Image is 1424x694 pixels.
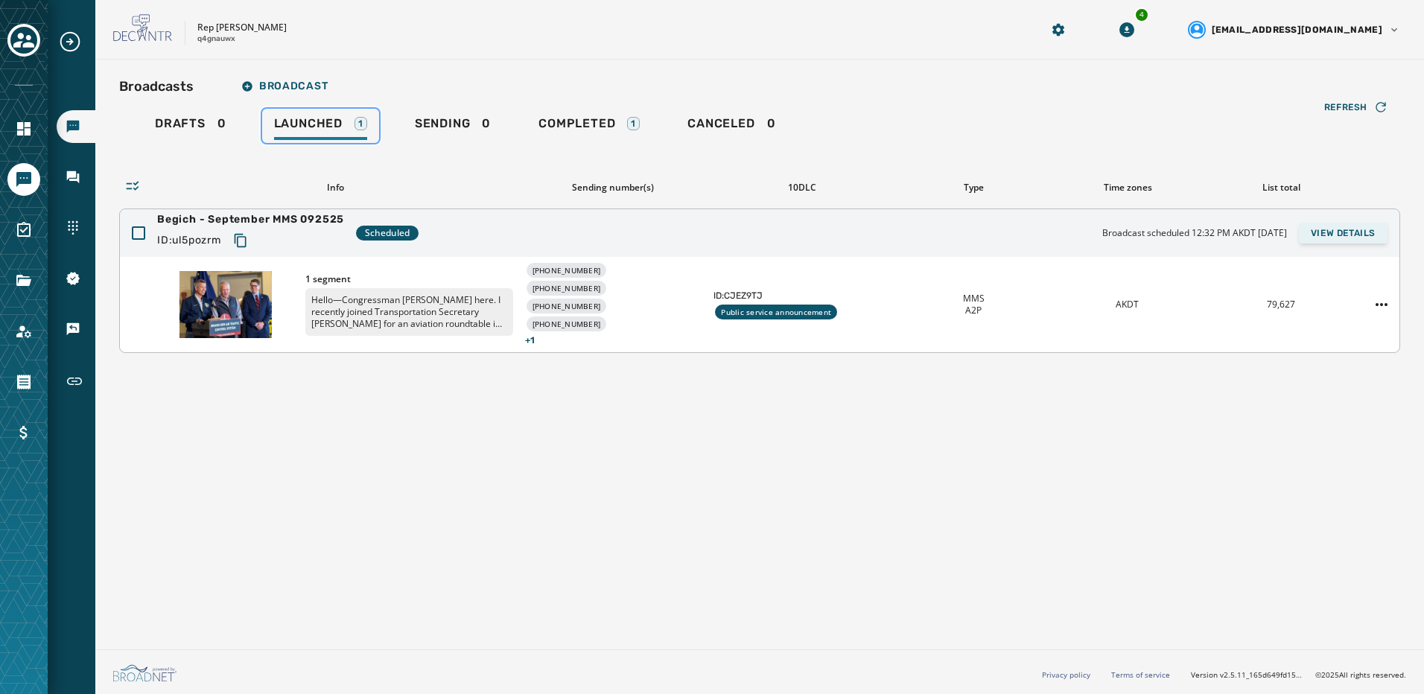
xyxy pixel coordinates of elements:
a: Navigate to Billing [7,416,40,449]
div: [PHONE_NUMBER] [527,299,607,313]
div: Type [903,182,1045,194]
p: Hello—Congressman [PERSON_NAME] here. I recently joined Transportation Secretary [PERSON_NAME] fo... [305,288,513,336]
div: 0 [155,116,226,140]
span: View Details [1311,227,1376,239]
div: 1 [355,117,367,130]
span: Sending [415,116,471,131]
span: Begich - September MMS 092525 [157,212,344,227]
button: User settings [1182,15,1406,45]
a: Navigate to Keywords & Responders [57,313,95,346]
a: Privacy policy [1042,669,1090,680]
div: [PHONE_NUMBER] [527,281,607,296]
button: Manage global settings [1045,16,1072,43]
span: v2.5.11_165d649fd1592c218755210ebffa1e5a55c3084e [1220,669,1303,681]
button: View Details [1299,223,1388,243]
span: + 1 [525,334,702,346]
a: Navigate to Home [7,112,40,145]
a: Drafts0 [143,109,238,143]
span: ID: ul5pozrm [157,233,221,248]
a: Navigate to 10DLC Registration [57,262,95,295]
button: Expand sub nav menu [58,30,94,54]
button: Download Menu [1113,16,1140,43]
div: Sending number(s) [524,182,702,194]
span: ID: CJEZ9TJ [713,290,891,302]
a: Canceled0 [676,109,787,143]
span: [EMAIL_ADDRESS][DOMAIN_NAME] [1212,24,1382,36]
div: Info [158,182,512,194]
span: Broadcast scheduled 12:32 PM AKDT [DATE] [1102,227,1287,239]
span: Launched [274,116,343,131]
div: AKDT [1056,299,1198,311]
div: 79,627 [1210,299,1352,311]
span: © 2025 All rights reserved. [1315,669,1406,680]
div: Public service announcement [715,305,837,319]
button: Broadcast [229,71,340,101]
button: Copy text to clipboard [227,227,254,254]
a: Terms of service [1111,669,1170,680]
span: Canceled [687,116,754,131]
p: Rep [PERSON_NAME] [197,22,287,34]
a: Launched1 [262,109,379,143]
h2: Broadcasts [119,76,194,97]
div: 1 [627,117,640,130]
a: Navigate to Files [7,264,40,297]
span: MMS [963,293,985,305]
a: Navigate to Sending Numbers [57,211,95,244]
a: Navigate to Broadcasts [57,110,95,143]
span: A2P [965,305,982,316]
span: 1 segment [305,273,513,285]
div: 0 [415,116,491,140]
a: Completed1 [527,109,652,143]
a: Navigate to Account [7,315,40,348]
a: Navigate to Orders [7,366,40,398]
div: [PHONE_NUMBER] [527,316,607,331]
span: Drafts [155,116,206,131]
span: Completed [538,116,615,131]
div: Time zones [1057,182,1199,194]
span: Scheduled [365,227,410,239]
img: Thumbnail [179,271,272,338]
div: [PHONE_NUMBER] [527,263,607,278]
a: Navigate to Short Links [57,363,95,399]
span: Broadcast [241,80,328,92]
p: q4gnauwx [197,34,235,45]
div: List total [1210,182,1353,194]
div: 4 [1134,7,1149,22]
button: Begich - September MMS 092525 action menu [1370,293,1393,316]
div: 10DLC [713,182,891,194]
a: Navigate to Messaging [7,163,40,196]
a: Sending0 [403,109,503,143]
div: 0 [687,116,775,140]
button: Toggle account select drawer [7,24,40,57]
a: Navigate to Surveys [7,214,40,246]
span: Version [1191,669,1303,681]
a: Navigate to Inbox [57,161,95,194]
span: Refresh [1324,101,1367,113]
button: Refresh [1312,95,1400,119]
